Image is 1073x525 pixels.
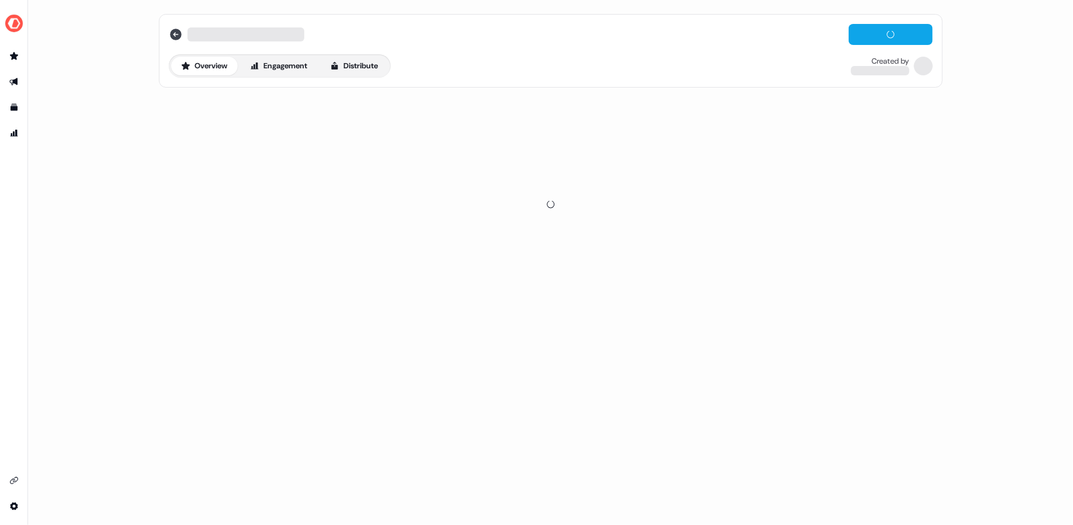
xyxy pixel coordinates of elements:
[320,57,388,75] button: Distribute
[5,72,23,91] a: Go to outbound experience
[240,57,318,75] button: Engagement
[5,124,23,142] a: Go to attribution
[872,57,909,66] div: Created by
[5,497,23,516] a: Go to integrations
[5,98,23,117] a: Go to templates
[5,471,23,490] a: Go to integrations
[171,57,238,75] button: Overview
[5,47,23,65] a: Go to prospects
